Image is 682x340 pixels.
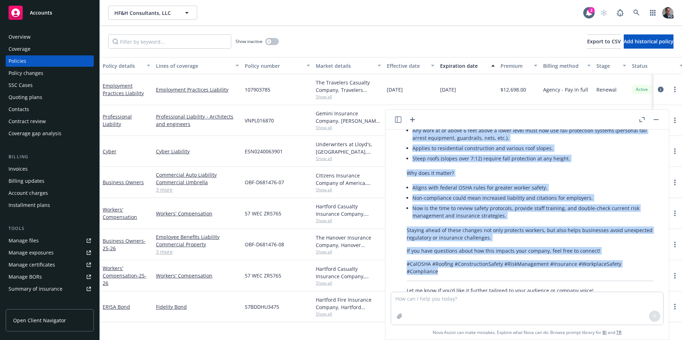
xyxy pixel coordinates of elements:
[103,206,137,220] a: Workers' Compensation
[245,86,270,93] span: 107903785
[316,249,381,255] span: Show all
[433,325,622,340] span: Nova Assist can make mistakes. Explore what Nova can do: Browse prompt library for and
[624,34,673,49] button: Add historical policy
[6,225,94,232] div: Tools
[407,287,653,294] p: Let me know if you’d like it further tailored to your audience or company voice!
[316,172,381,187] div: Citizens Insurance Company of America, Hanover Insurance Group
[407,169,653,177] p: Why does it matter?
[100,57,153,74] button: Policy details
[635,86,649,93] span: Active
[156,179,239,186] a: Commercial Umbrella
[316,265,381,280] div: Hartford Casualty Insurance Company, Hartford Insurance Group
[156,148,239,155] a: Cyber Liability
[662,7,673,18] img: photo
[6,235,94,246] a: Manage files
[412,125,653,143] li: Any work at or above 6 feet above a lower level must now use fall protection systems (personal fa...
[384,57,437,74] button: Effective date
[671,209,679,218] a: more
[646,6,660,20] a: Switch app
[156,248,239,256] a: 3 more
[108,6,197,20] button: HF&H Consultants, LLC
[103,265,146,286] a: Workers' Compensation
[412,203,653,221] li: Now is the time to review safety protocols, provide staff training, and double-check current risk...
[6,247,94,258] a: Manage exposures
[407,226,653,241] p: Staying ahead of these changes not only protects workers, but also helps businesses avoid unexpec...
[9,187,48,199] div: Account charges
[245,241,284,248] span: OBF-D681476-08
[440,86,456,93] span: [DATE]
[9,235,39,246] div: Manage files
[624,38,673,45] span: Add historical policy
[103,303,130,310] a: ERISA Bond
[412,153,653,164] li: Steep roofs (slopes over 7:12) require fall protection at any height.
[103,148,117,155] a: Cyber
[9,283,63,295] div: Summary of insurance
[245,179,284,186] span: OBF-D681476-07
[114,9,176,17] span: HF&H Consultants, LLC
[387,86,403,93] span: [DATE]
[103,62,142,70] div: Policy details
[543,62,583,70] div: Billing method
[9,31,31,43] div: Overview
[156,272,239,279] a: Workers' Compensation
[156,86,239,93] a: Employment Practices Liability
[412,182,653,193] li: Aligns with federal OSHA rules for greater worker safety.
[245,210,281,217] span: 57 WEC ZR5765
[440,62,487,70] div: Expiration date
[245,148,283,155] span: ESN0240063901
[316,155,381,161] span: Show all
[616,329,622,335] a: TR
[602,329,607,335] a: BI
[236,38,262,44] span: Show inactive
[6,67,94,79] a: Policy changes
[103,82,144,97] a: Employment Practices Liability
[6,104,94,115] a: Contacts
[156,62,231,70] div: Lines of coverage
[242,57,313,74] button: Policy number
[316,296,381,311] div: Hartford Fire Insurance Company, Hartford Insurance Group
[9,116,46,127] div: Contract review
[316,125,381,131] span: Show all
[316,79,381,94] div: The Travelers Casualty Company, Travelers Insurance, Brown & Riding Insurance Services, Inc.
[6,271,94,283] a: Manage BORs
[316,218,381,224] span: Show all
[9,128,61,139] div: Coverage gap analysis
[9,271,42,283] div: Manage BORs
[671,116,679,125] a: more
[13,317,66,324] span: Open Client Navigator
[245,272,281,279] span: 57 WEC ZR5765
[9,175,44,187] div: Billing updates
[6,187,94,199] a: Account charges
[316,203,381,218] div: Hartford Casualty Insurance Company, Hartford Insurance Group
[6,283,94,295] a: Summary of insurance
[9,163,28,175] div: Invoices
[629,6,644,20] a: Search
[6,153,94,160] div: Billing
[103,237,146,252] span: - 25-26
[587,34,621,49] button: Export to CSV
[540,57,594,74] button: Billing method
[156,210,239,217] a: Workers' Compensation
[594,57,629,74] button: Stage
[407,247,653,254] p: If you have questions about how this impacts your company, feel free to connect!
[9,43,31,55] div: Coverage
[6,79,94,91] a: SSC Cases
[6,163,94,175] a: Invoices
[316,62,373,70] div: Market details
[9,92,42,103] div: Quoting plans
[9,104,29,115] div: Contacts
[6,55,94,67] a: Policies
[103,113,132,127] a: Professional Liability
[156,113,239,128] a: Professional Liability - Architects and engineers
[9,259,55,270] div: Manage certificates
[412,193,653,203] li: Non-compliance could mean increased liability and citations for employers.
[498,57,540,74] button: Premium
[156,303,239,311] a: Fidelity Bond
[671,302,679,311] a: more
[103,237,146,252] a: Business Owners
[671,272,679,280] a: more
[412,143,653,153] li: Applies to residential construction and various roof slopes.
[156,241,239,248] a: Commercial Property
[587,38,621,45] span: Export to CSV
[671,178,679,187] a: more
